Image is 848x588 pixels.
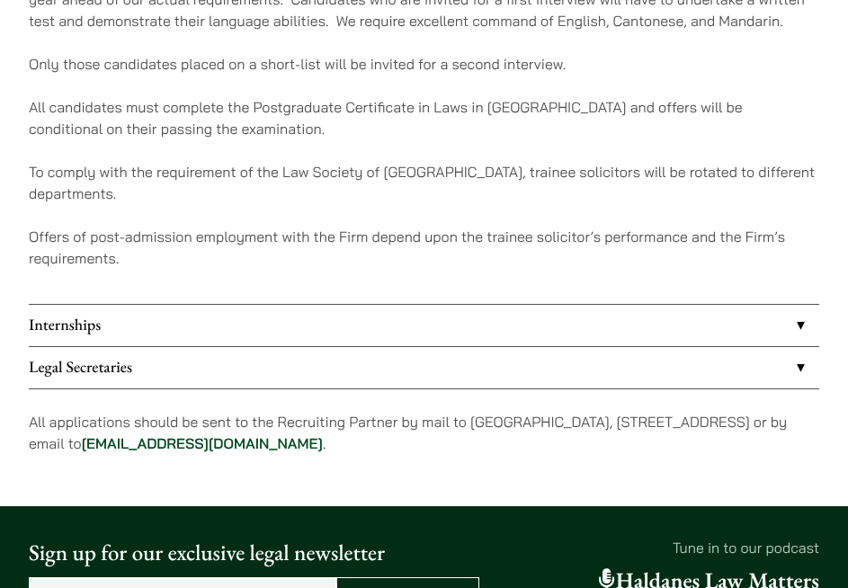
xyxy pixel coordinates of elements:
[29,305,819,346] a: Internships
[504,537,819,558] p: Tune in to our podcast
[29,411,819,454] p: All applications should be sent to the Recruiting Partner by mail to [GEOGRAPHIC_DATA], [STREET_A...
[82,434,323,452] a: [EMAIL_ADDRESS][DOMAIN_NAME]
[29,96,819,139] p: All candidates must complete the Postgraduate Certificate in Laws in [GEOGRAPHIC_DATA] and offers...
[29,347,819,388] a: Legal Secretaries
[29,161,819,204] p: To comply with the requirement of the Law Society of [GEOGRAPHIC_DATA], trainee solicitors will b...
[29,226,819,269] p: Offers of post-admission employment with the Firm depend upon the trainee solicitor’s performance...
[29,537,479,570] p: Sign up for our exclusive legal newsletter
[29,53,819,75] p: Only those candidates placed on a short-list will be invited for a second interview.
